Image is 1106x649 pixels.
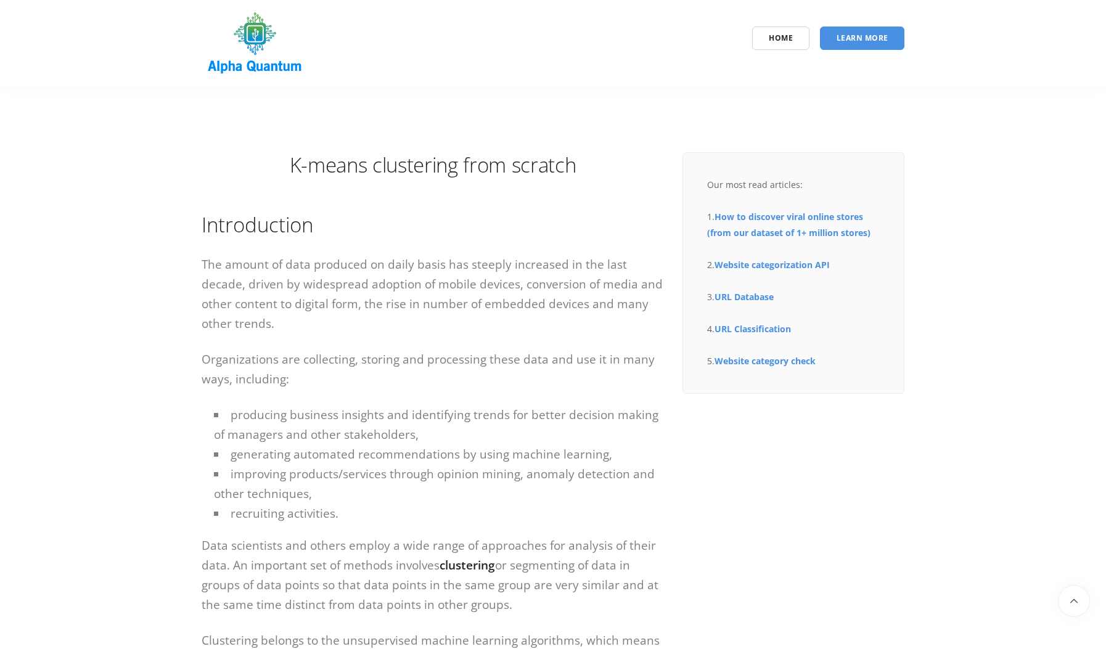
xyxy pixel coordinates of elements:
[202,211,664,239] h2: Introduction
[202,536,664,614] p: Data scientists and others employ a wide range of approaches for analysis of their data. An impor...
[820,27,905,50] a: Learn More
[715,355,816,367] a: Website category check
[214,405,664,444] li: producing business insights and identifying trends for better decision making of managers and oth...
[214,504,664,523] li: recruiting activities.
[214,464,664,504] li: improving products/services through opinion mining, anomaly detection and other techniques,
[707,211,870,239] a: How to discover viral online stores (from our dataset of 1+ million stores)
[715,323,791,335] a: URL Classification
[440,557,495,573] strong: clustering
[769,33,793,43] span: Home
[715,291,774,303] a: URL Database
[214,444,664,464] li: generating automated recommendations by using machine learning,
[202,255,664,333] p: The amount of data produced on daily basis has steeply increased in the last decade, driven by wi...
[202,8,308,79] img: logo
[202,151,664,179] h1: K-means clustering from scratch
[752,27,809,50] a: Home
[202,349,664,389] p: Organizations are collecting, storing and processing these data and use it in many ways, including:
[715,259,830,271] a: Website categorization API
[837,33,888,43] span: Learn More
[707,177,880,369] div: Our most read articles: 1. 2. 3. 4. 5.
